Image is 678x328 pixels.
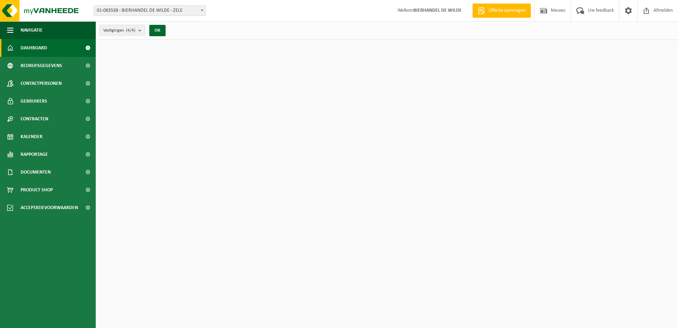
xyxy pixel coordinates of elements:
[21,128,43,146] span: Kalender
[21,39,47,57] span: Dashboard
[21,110,48,128] span: Contracten
[21,57,62,75] span: Bedrijfsgegevens
[21,146,48,163] span: Rapportage
[21,92,47,110] span: Gebruikers
[94,5,206,16] span: 01-083538 - BIERHANDEL DE WILDE - ZELE
[472,4,531,18] a: Offerte aanvragen
[103,25,135,36] span: Vestigingen
[21,199,78,217] span: Acceptatievoorwaarden
[21,163,51,181] span: Documenten
[21,75,62,92] span: Contactpersonen
[21,181,53,199] span: Product Shop
[94,6,206,16] span: 01-083538 - BIERHANDEL DE WILDE - ZELE
[413,8,462,13] strong: BIERHANDEL DE WILDE
[126,28,135,33] count: (4/4)
[149,25,166,36] button: OK
[21,21,43,39] span: Navigatie
[487,7,527,14] span: Offerte aanvragen
[99,25,145,35] button: Vestigingen(4/4)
